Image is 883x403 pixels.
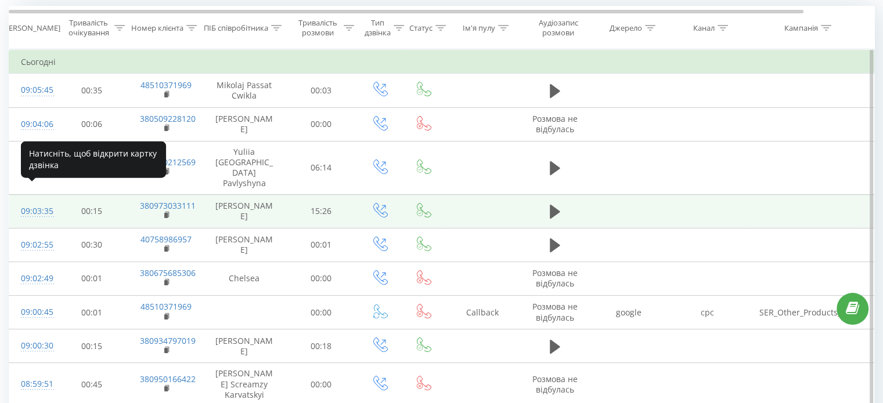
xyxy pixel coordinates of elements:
[285,296,358,329] td: 00:00
[204,262,285,295] td: Chelsea
[56,329,128,363] td: 00:15
[532,113,578,135] span: Розмова не відбулась
[56,107,128,141] td: 00:06
[204,107,285,141] td: [PERSON_NAME]
[21,234,44,256] div: 09:02:55
[56,296,128,329] td: 00:01
[590,296,668,329] td: google
[131,23,183,33] div: Номер клієнта
[140,335,196,346] a: 380934797019
[56,262,128,295] td: 00:01
[140,234,192,245] a: 40758986957
[365,18,391,38] div: Тип дзвінка
[204,141,285,194] td: Yuliia [GEOGRAPHIC_DATA] Pavlyshyna
[530,18,586,38] div: Аудіозапис розмови
[2,23,60,33] div: [PERSON_NAME]
[140,113,196,124] a: 380509228120
[532,301,578,322] span: Розмова не відбулась
[285,107,358,141] td: 00:00
[204,74,285,107] td: Mikolaj Passat Cwikla
[21,79,44,101] div: 09:05:45
[140,200,196,211] a: 380973033111
[56,74,128,107] td: 00:35
[21,335,44,357] div: 09:00:30
[295,18,341,38] div: Тривалість розмови
[285,194,358,228] td: 15:26
[610,23,642,33] div: Джерело
[285,329,358,363] td: 00:18
[56,228,128,262] td: 00:30
[445,296,520,329] td: Callback
[693,23,715,33] div: Канал
[140,373,196,384] a: 380950166422
[140,267,196,278] a: 380675685306
[409,23,433,33] div: Статус
[285,141,358,194] td: 06:14
[21,267,44,290] div: 09:02:49
[21,200,44,223] div: 09:03:35
[21,141,166,177] div: Натисніть, щоб відкрити картку дзвінка
[532,373,578,395] span: Розмова не відбулась
[140,157,196,168] a: 380500212569
[285,74,358,107] td: 00:03
[21,373,44,395] div: 08:59:51
[285,228,358,262] td: 00:01
[21,113,44,136] div: 09:04:06
[56,194,128,228] td: 00:15
[204,329,285,363] td: [PERSON_NAME]
[784,23,818,33] div: Кампанія
[204,23,268,33] div: ПІБ співробітника
[66,18,111,38] div: Тривалість очікування
[747,296,863,329] td: SER_Other_Products_PL
[140,79,192,90] a: 48510371969
[21,301,44,324] div: 09:00:45
[140,301,192,312] a: 48510371969
[204,228,285,262] td: [PERSON_NAME]
[532,267,578,289] span: Розмова не відбулась
[668,296,747,329] td: cpc
[463,23,495,33] div: Ім'я пулу
[204,194,285,228] td: [PERSON_NAME]
[285,262,358,295] td: 00:00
